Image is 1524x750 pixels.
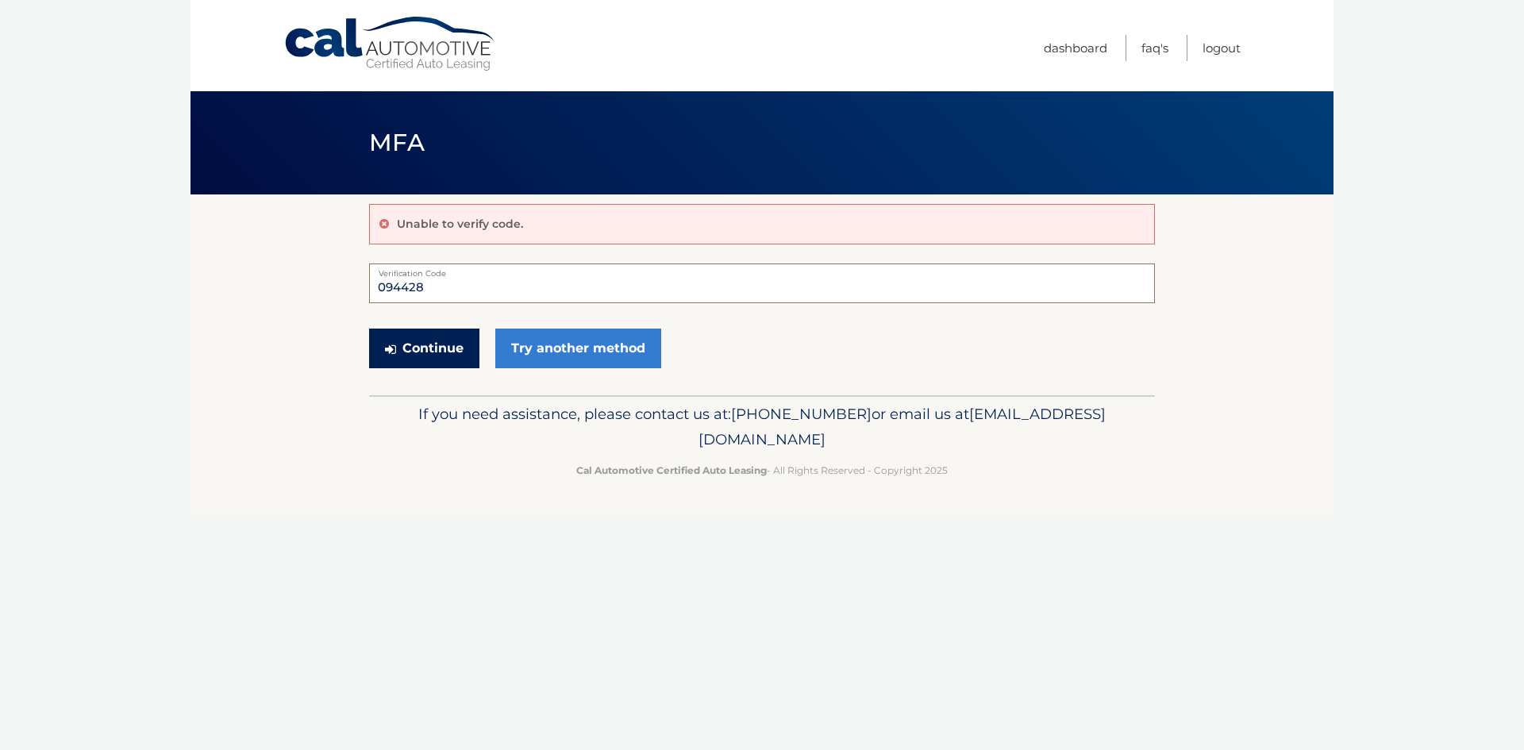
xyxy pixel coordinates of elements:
[1203,35,1241,61] a: Logout
[369,263,1155,276] label: Verification Code
[379,462,1145,479] p: - All Rights Reserved - Copyright 2025
[379,402,1145,452] p: If you need assistance, please contact us at: or email us at
[369,329,479,368] button: Continue
[1044,35,1107,61] a: Dashboard
[731,405,872,423] span: [PHONE_NUMBER]
[369,128,425,157] span: MFA
[397,217,523,231] p: Unable to verify code.
[698,405,1106,448] span: [EMAIL_ADDRESS][DOMAIN_NAME]
[1141,35,1168,61] a: FAQ's
[495,329,661,368] a: Try another method
[369,263,1155,303] input: Verification Code
[283,16,498,72] a: Cal Automotive
[576,464,767,476] strong: Cal Automotive Certified Auto Leasing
